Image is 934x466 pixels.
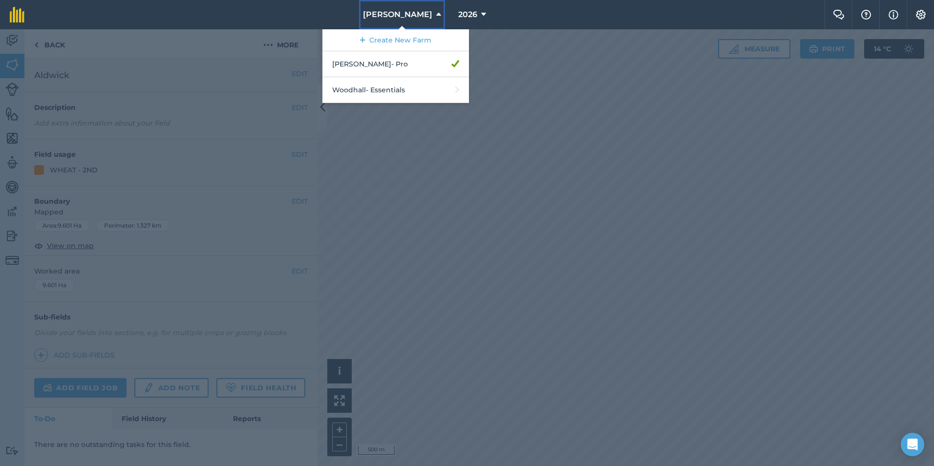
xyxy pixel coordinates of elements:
a: Woodhall- Essentials [322,77,469,103]
img: fieldmargin Logo [10,7,24,22]
a: Create New Farm [322,29,469,51]
img: A cog icon [915,10,927,20]
div: Open Intercom Messenger [901,433,924,456]
img: A question mark icon [860,10,872,20]
a: [PERSON_NAME]- Pro [322,51,469,77]
span: [PERSON_NAME] [363,9,432,21]
img: Two speech bubbles overlapping with the left bubble in the forefront [833,10,845,20]
span: 2026 [458,9,477,21]
img: svg+xml;base64,PHN2ZyB4bWxucz0iaHR0cDovL3d3dy53My5vcmcvMjAwMC9zdmciIHdpZHRoPSIxNyIgaGVpZ2h0PSIxNy... [889,9,898,21]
